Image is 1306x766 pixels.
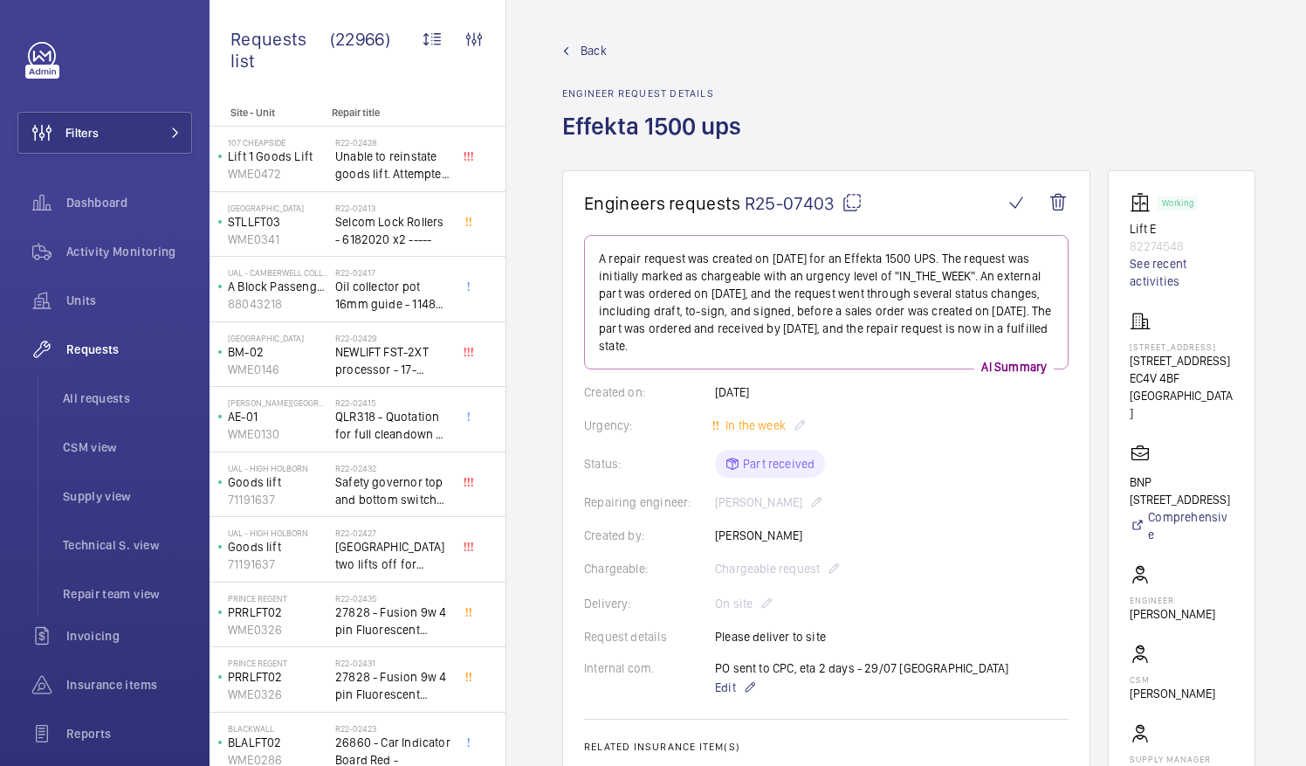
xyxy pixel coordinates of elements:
[335,148,450,183] span: Unable to reinstate goods lift. Attempted to swap control boards with PL2, no difference. Technic...
[66,341,192,358] span: Requests
[335,203,450,213] h2: R22-02413
[63,487,192,505] span: Supply view
[335,213,450,248] span: Selcom Lock Rollers - 6182020 x2 -----
[230,28,330,72] span: Requests list
[335,333,450,343] h2: R22-02429
[335,593,450,604] h2: R22-02435
[228,361,328,378] p: WME0146
[335,658,450,668] h2: R22-02431
[562,110,752,170] h1: Effekta 1500 ups
[1130,595,1215,605] p: Engineer
[228,463,328,473] p: UAL - High Holborn
[1130,508,1234,543] a: Comprehensive
[228,473,328,491] p: Goods lift
[335,473,450,508] span: Safety governor top and bottom switches not working from an immediate defect. Lift passenger lift...
[599,250,1054,355] p: A repair request was created on [DATE] for an Effekta 1500 UPS. The request was initially marked ...
[581,42,607,59] span: Back
[1130,369,1234,422] p: EC4V 4BF [GEOGRAPHIC_DATA]
[1130,685,1215,702] p: [PERSON_NAME]
[715,679,736,696] span: Edit
[335,343,450,378] span: NEWLIFT FST-2XT processor - 17-02000003 1021,00 euros x1
[228,668,328,686] p: PRRLFT02
[228,593,328,604] p: Prince Regent
[66,194,192,211] span: Dashboard
[65,124,99,141] span: Filters
[66,243,192,260] span: Activity Monitoring
[1130,342,1234,352] p: [STREET_ADDRESS]
[66,627,192,645] span: Invoicing
[228,295,328,313] p: 88043218
[228,333,328,343] p: [GEOGRAPHIC_DATA]
[745,192,863,214] span: R25-07403
[63,390,192,407] span: All requests
[228,723,328,734] p: Blackwall
[228,267,328,278] p: UAL - Camberwell College of Arts
[228,621,328,638] p: WME0326
[228,556,328,573] p: 71191637
[1130,255,1234,290] a: See recent activities
[332,107,447,119] p: Repair title
[1130,220,1234,238] p: Lift E
[584,741,1069,753] h2: Related insurance item(s)
[1130,192,1158,213] img: elevator.svg
[562,87,752,100] h2: Engineer request details
[228,203,328,213] p: [GEOGRAPHIC_DATA]
[974,358,1054,376] p: AI Summary
[66,292,192,309] span: Units
[335,528,450,538] h2: R22-02427
[1130,473,1234,508] p: BNP [STREET_ADDRESS]
[1130,674,1215,685] p: CSM
[228,425,328,443] p: WME0130
[1130,605,1215,623] p: [PERSON_NAME]
[228,734,328,751] p: BLALFT02
[1162,200,1193,206] p: Working
[210,107,325,119] p: Site - Unit
[335,538,450,573] span: [GEOGRAPHIC_DATA] two lifts off for safety governor rope switches at top and bottom. Immediate de...
[228,491,328,508] p: 71191637
[335,723,450,734] h2: R22-02423
[335,408,450,443] span: QLR318 - Quotation for full cleandown of lift and motor room at, Workspace, [PERSON_NAME][GEOGRAP...
[1130,754,1234,764] p: Supply manager
[335,397,450,408] h2: R22-02415
[228,658,328,668] p: Prince Regent
[335,463,450,473] h2: R22-02432
[66,676,192,694] span: Insurance items
[335,278,450,313] span: Oil collector pot 16mm guide - 11482 x2
[228,528,328,538] p: UAL - High Holborn
[63,536,192,554] span: Technical S. view
[228,278,328,295] p: A Block Passenger Lift 2 (B) L/H
[228,604,328,621] p: PRRLFT02
[228,397,328,408] p: [PERSON_NAME][GEOGRAPHIC_DATA]
[228,686,328,703] p: WME0326
[1130,352,1234,369] p: [STREET_ADDRESS]
[228,231,328,248] p: WME0341
[228,343,328,361] p: BM-02
[335,267,450,278] h2: R22-02417
[66,725,192,742] span: Reports
[228,408,328,425] p: AE-01
[228,137,328,148] p: 107 Cheapside
[335,668,450,703] span: 27828 - Fusion 9w 4 pin Fluorescent Lamp / Bulb - Used on Prince regent lift No2 car top test con...
[584,192,741,214] span: Engineers requests
[228,213,328,231] p: STLLFT03
[228,538,328,556] p: Goods lift
[63,438,192,456] span: CSM view
[17,112,192,154] button: Filters
[335,604,450,638] span: 27828 - Fusion 9w 4 pin Fluorescent Lamp / Bulb - Used on Prince regent lift No2 car top test con...
[335,137,450,148] h2: R22-02428
[63,585,192,603] span: Repair team view
[228,165,328,183] p: WME0472
[228,148,328,165] p: Lift 1 Goods Lift
[1130,238,1234,255] p: 82274548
